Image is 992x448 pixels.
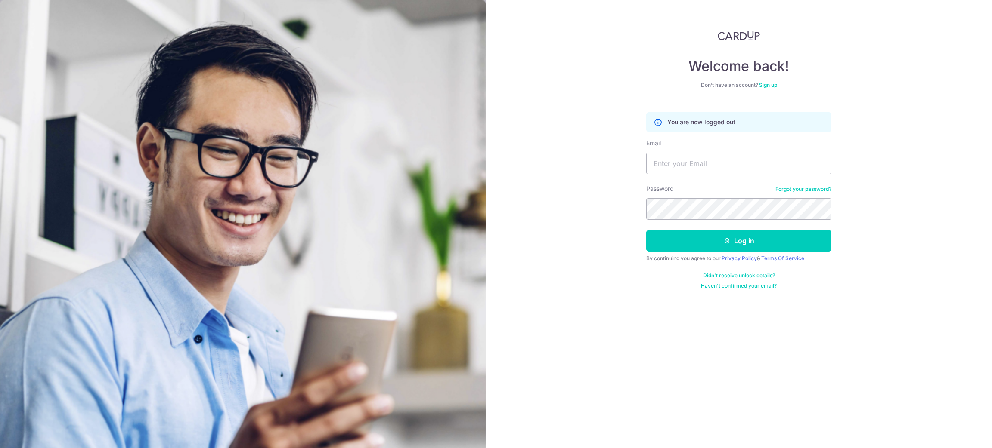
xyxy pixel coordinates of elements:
[775,186,831,193] a: Forgot your password?
[646,184,674,193] label: Password
[646,58,831,75] h4: Welcome back!
[667,118,735,126] p: You are now logged out
[722,255,757,261] a: Privacy Policy
[646,139,661,147] label: Email
[646,255,831,262] div: By continuing you agree to our &
[761,255,804,261] a: Terms Of Service
[718,30,760,40] img: CardUp Logo
[646,153,831,174] input: Enter your Email
[759,82,777,88] a: Sign up
[703,272,775,279] a: Didn't receive unlock details?
[646,230,831,252] button: Log in
[701,282,777,289] a: Haven't confirmed your email?
[646,82,831,89] div: Don’t have an account?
